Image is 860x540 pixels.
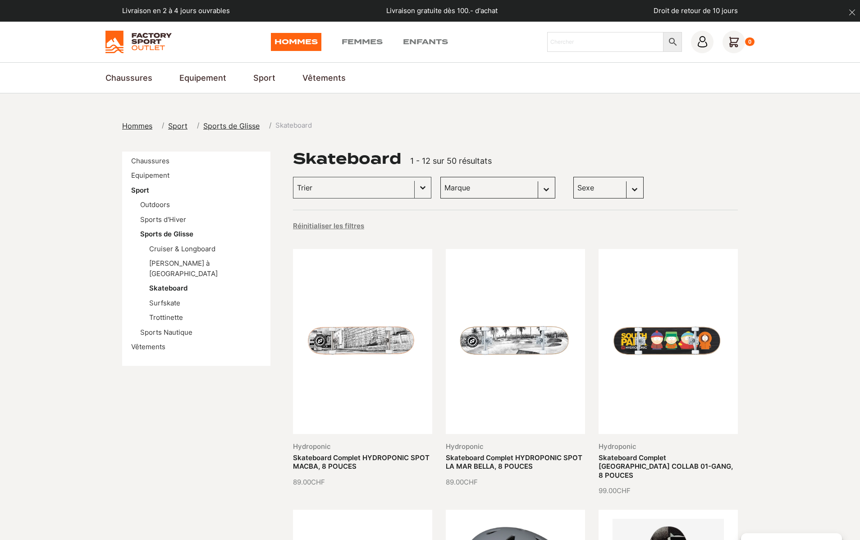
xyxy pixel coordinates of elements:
a: Hommes [271,33,321,51]
a: Skateboard Complet HYDROPONIC SPOT MACBA, 8 POUCES [293,453,430,471]
a: Sport [131,186,149,194]
span: 1 - 12 sur 50 résultats [410,156,492,166]
a: Chaussures [105,72,152,84]
a: Chaussures [131,157,169,165]
span: Sports de Glisse [203,121,260,130]
div: 0 [745,37,755,46]
a: Hommes [122,120,158,131]
a: [PERSON_NAME] à [GEOGRAPHIC_DATA] [149,259,218,278]
a: Vêtements [302,72,346,84]
p: Livraison gratuite dès 100.- d'achat [386,6,498,16]
input: Chercher [547,32,663,52]
input: Trier [297,182,411,194]
a: Sport [253,72,275,84]
p: Droit de retour de 10 jours [654,6,738,16]
a: Femmes [342,33,383,51]
a: Sports de Glisse [203,120,265,131]
a: Equipement [131,171,169,180]
span: Hommes [122,121,152,130]
span: Skateboard [275,120,312,131]
a: Sports Nautique [140,328,192,337]
a: Vêtements [131,342,165,351]
a: Trottinette [149,313,183,322]
p: Livraison en 2 à 4 jours ouvrables [122,6,230,16]
a: Skateboard [149,284,188,292]
a: Sports d'Hiver [140,215,186,224]
a: Sports de Glisse [140,230,193,238]
img: Factory Sport Outlet [105,31,172,53]
a: Equipement [179,72,226,84]
a: Enfants [403,33,448,51]
button: dismiss [844,5,860,20]
button: Basculer la liste [415,177,431,198]
h1: Skateboard [293,152,401,166]
a: Cruiser & Longboard [149,245,215,253]
a: Sport [168,120,193,131]
a: Outdoors [140,200,170,209]
a: Skateboard Complet [GEOGRAPHIC_DATA] COLLAB 01-GANG, 8 POUCES [599,453,733,480]
span: Sport [168,121,188,130]
button: Réinitialiser les filtres [293,222,364,231]
nav: breadcrumbs [122,120,312,131]
a: Surfskate [149,299,180,307]
a: Skateboard Complet HYDROPONIC SPOT LA MAR BELLA, 8 POUCES [446,453,582,471]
